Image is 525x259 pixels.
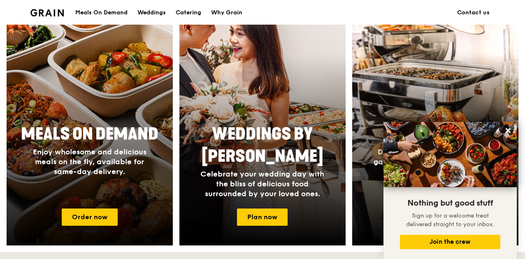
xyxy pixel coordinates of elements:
[30,9,64,16] img: Grain
[502,124,515,137] button: Close
[237,209,288,226] a: Plan now
[452,0,495,25] a: Contact us
[75,0,128,25] div: Meals On Demand
[171,0,206,25] a: Catering
[406,212,494,228] span: Sign up for a welcome treat delivered straight to your inbox.
[200,170,324,198] span: Celebrate your wedding day with the bliss of delicious food surrounded by your loved ones.
[137,0,166,25] div: Weddings
[400,235,500,249] button: Join the crew
[407,198,493,208] span: Nothing but good stuff
[211,0,242,25] div: Why Grain
[179,7,346,245] a: Weddings by [PERSON_NAME]Celebrate your wedding day with the bliss of delicious food surrounded b...
[352,7,518,245] a: CateringDishes to delight your guests, at gatherings and events of all sizes.Plan now
[7,7,173,245] a: Meals On DemandEnjoy wholesome and delicious meals on the fly, available for same-day delivery.Or...
[33,147,146,176] span: Enjoy wholesome and delicious meals on the fly, available for same-day delivery.
[176,0,201,25] div: Catering
[21,124,158,144] span: Meals On Demand
[202,124,323,166] span: Weddings by [PERSON_NAME]
[383,122,517,187] img: DSC07876-Edit02-Large.jpeg
[206,0,247,25] a: Why Grain
[132,0,171,25] a: Weddings
[62,209,118,226] a: Order now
